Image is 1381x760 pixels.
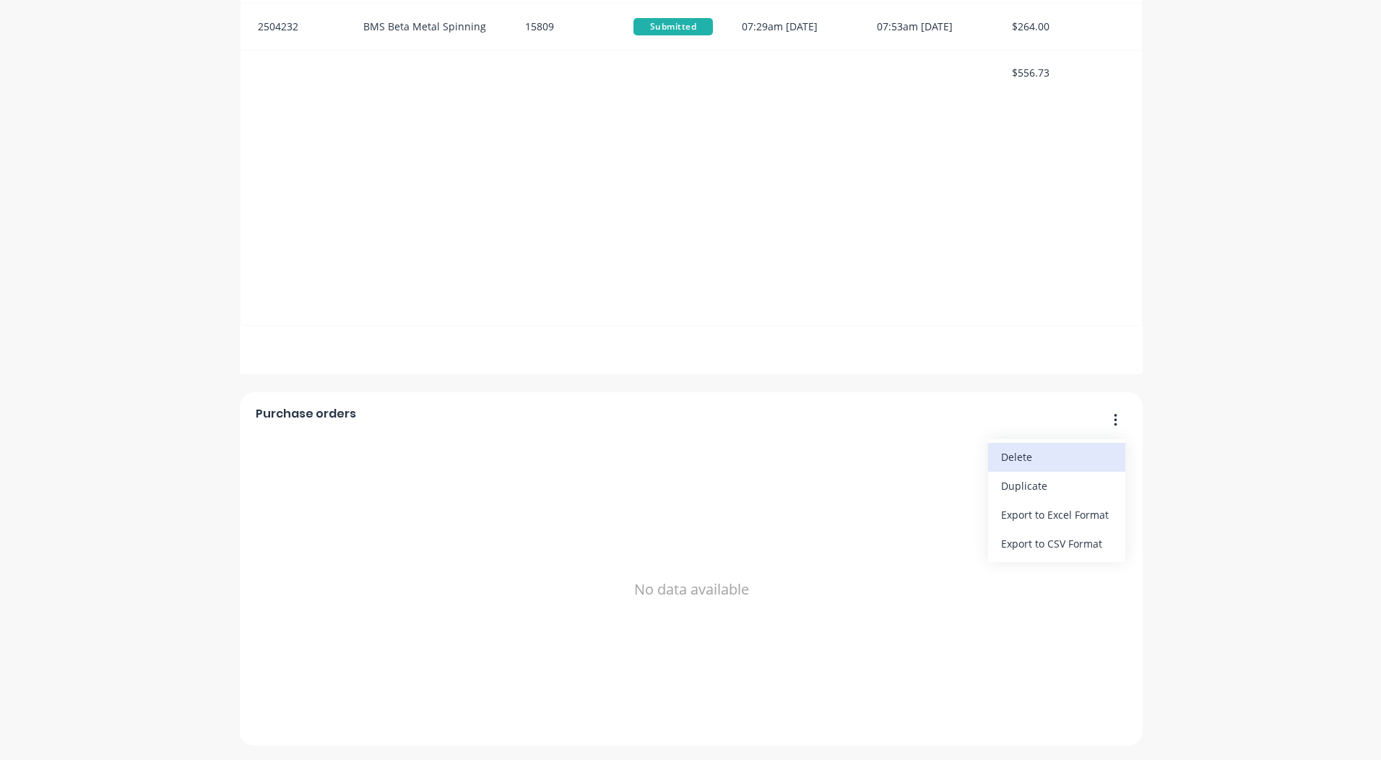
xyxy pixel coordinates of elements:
span: Submitted [633,18,713,35]
div: $556.73 [997,51,1142,95]
div: Export to CSV Format [1001,533,1112,554]
div: 2504232 [241,4,349,50]
div: Delete [1001,446,1112,467]
div: No data available [256,428,1127,751]
div: 15809 [511,4,619,50]
div: 07:53am [DATE] [862,4,997,50]
div: BMS Beta Metal Spinning [349,4,511,50]
span: Purchase orders [256,405,356,423]
div: Duplicate [1001,475,1112,496]
div: 07:29am [DATE] [727,4,862,50]
div: $264.00 [997,4,1142,50]
div: Export to Excel Format [1001,504,1112,525]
